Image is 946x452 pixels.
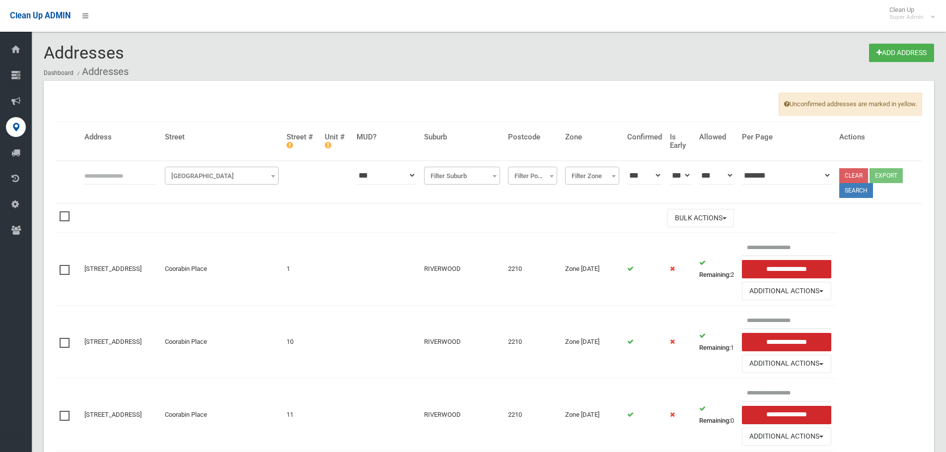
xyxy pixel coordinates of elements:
[75,63,129,81] li: Addresses
[742,355,831,373] button: Additional Actions
[508,133,557,141] h4: Postcode
[742,282,831,300] button: Additional Actions
[510,169,555,183] span: Filter Postcode
[161,306,283,379] td: Coorabin Place
[325,133,349,149] h4: Unit #
[504,306,561,379] td: 2210
[420,378,504,451] td: RIVERWOOD
[424,133,500,141] h4: Suburb
[561,233,623,306] td: Zone [DATE]
[561,306,623,379] td: Zone [DATE]
[427,169,498,183] span: Filter Suburb
[420,233,504,306] td: RIVERWOOD
[84,133,157,141] h4: Address
[565,133,619,141] h4: Zone
[44,69,73,76] a: Dashboard
[627,133,662,141] h4: Confirmed
[165,167,279,185] span: Filter Street
[568,169,617,183] span: Filter Zone
[869,44,934,62] a: Add Address
[561,378,623,451] td: Zone [DATE]
[839,133,919,141] h4: Actions
[165,133,279,141] h4: Street
[742,133,831,141] h4: Per Page
[357,133,416,141] h4: MUD?
[504,233,561,306] td: 2210
[84,265,142,272] a: [STREET_ADDRESS]
[44,43,124,63] span: Addresses
[884,6,934,21] span: Clean Up
[84,411,142,418] a: [STREET_ADDRESS]
[779,93,922,116] span: Unconfirmed addresses are marked in yellow.
[504,378,561,451] td: 2210
[565,167,619,185] span: Filter Zone
[695,233,738,306] td: 2
[287,133,317,149] h4: Street #
[10,11,71,20] span: Clean Up ADMIN
[161,233,283,306] td: Coorabin Place
[508,167,557,185] span: Filter Postcode
[839,183,873,198] button: Search
[699,133,734,141] h4: Allowed
[742,428,831,446] button: Additional Actions
[667,209,734,227] button: Bulk Actions
[161,378,283,451] td: Coorabin Place
[870,168,903,183] button: Export
[699,344,730,351] strong: Remaining:
[889,13,924,21] small: Super Admin
[670,133,691,149] h4: Is Early
[84,338,142,345] a: [STREET_ADDRESS]
[283,233,321,306] td: 1
[424,167,500,185] span: Filter Suburb
[699,417,730,424] strong: Remaining:
[283,306,321,379] td: 10
[695,306,738,379] td: 1
[839,168,868,183] a: Clear
[420,306,504,379] td: RIVERWOOD
[283,378,321,451] td: 11
[699,271,730,278] strong: Remaining:
[167,169,276,183] span: Filter Street
[695,378,738,451] td: 0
